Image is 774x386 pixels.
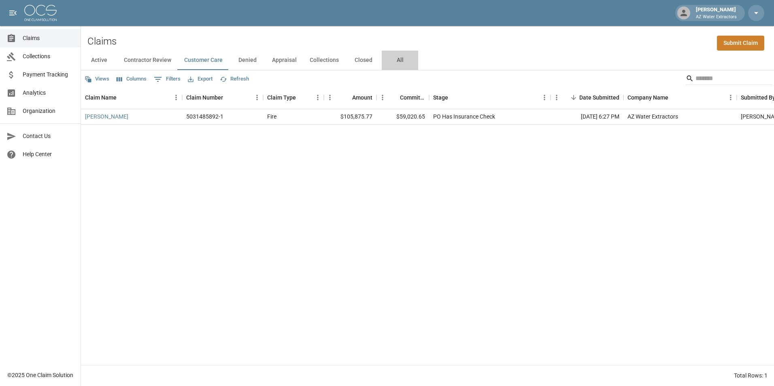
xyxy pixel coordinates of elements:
div: Fire [267,112,276,121]
div: Claim Name [81,86,182,109]
p: AZ Water Extractors [696,14,737,21]
button: Menu [251,91,263,104]
button: Menu [376,91,389,104]
span: Contact Us [23,132,74,140]
button: Sort [668,92,680,103]
span: Payment Tracking [23,70,74,79]
div: Claim Name [85,86,117,109]
div: Claim Number [182,86,263,109]
div: [PERSON_NAME] [693,6,740,20]
div: Company Name [627,86,668,109]
button: Menu [170,91,182,104]
div: dynamic tabs [81,51,774,70]
div: Committed Amount [376,86,429,109]
div: 5031485892-1 [186,112,223,121]
button: Menu [551,91,563,104]
div: Stage [433,86,448,109]
button: Collections [303,51,345,70]
button: Sort [568,92,579,103]
a: [PERSON_NAME] [85,112,128,121]
div: $59,020.65 [376,109,429,125]
button: Sort [341,92,352,103]
button: Menu [538,91,551,104]
button: Sort [223,92,234,103]
button: Export [186,73,215,85]
div: Amount [352,86,372,109]
div: Date Submitted [551,86,623,109]
button: Menu [324,91,336,104]
button: Menu [312,91,324,104]
h2: Claims [87,36,117,47]
button: Refresh [218,73,251,85]
div: Committed Amount [400,86,425,109]
button: Views [83,73,111,85]
div: Total Rows: 1 [734,371,768,380]
button: Active [81,51,117,70]
div: AZ Water Extractors [627,112,678,121]
button: Appraisal [266,51,303,70]
button: Select columns [115,73,149,85]
div: [DATE] 6:27 PM [551,109,623,125]
button: Sort [296,92,307,103]
div: Company Name [623,86,737,109]
button: Denied [229,51,266,70]
div: Search [686,72,772,87]
span: Collections [23,52,74,61]
div: Claim Number [186,86,223,109]
button: Menu [725,91,737,104]
div: PO Has Insurance Check [433,112,495,121]
div: $105,875.77 [324,109,376,125]
button: Closed [345,51,382,70]
span: Organization [23,107,74,115]
button: Sort [448,92,459,103]
button: open drawer [5,5,21,21]
span: Help Center [23,150,74,159]
div: © 2025 One Claim Solution [7,371,73,379]
button: Sort [389,92,400,103]
button: Sort [117,92,128,103]
div: Stage [429,86,551,109]
button: Contractor Review [117,51,178,70]
button: Customer Care [178,51,229,70]
div: Date Submitted [579,86,619,109]
span: Analytics [23,89,74,97]
span: Claims [23,34,74,42]
a: Submit Claim [717,36,764,51]
div: Claim Type [263,86,324,109]
img: ocs-logo-white-transparent.png [24,5,57,21]
div: Claim Type [267,86,296,109]
div: Amount [324,86,376,109]
button: Show filters [152,73,183,86]
button: All [382,51,418,70]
